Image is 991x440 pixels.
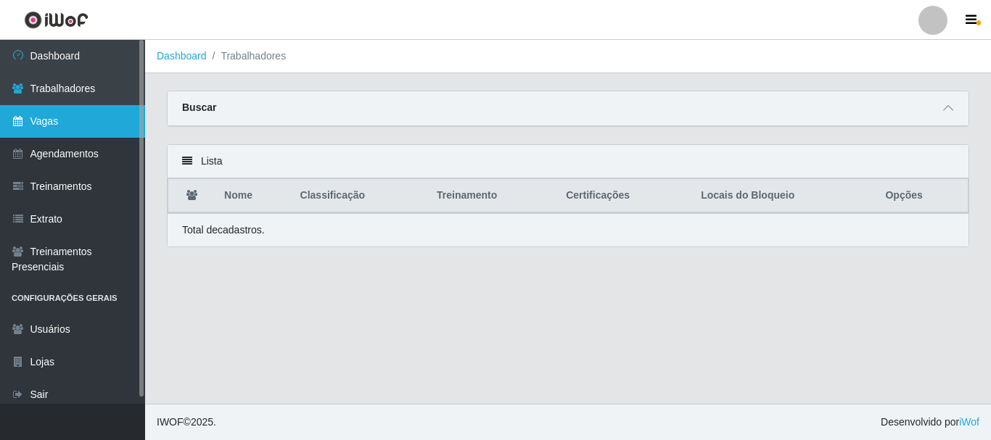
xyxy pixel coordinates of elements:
[182,101,216,113] strong: Buscar
[959,416,979,428] a: iWof
[428,179,557,213] th: Treinamento
[145,40,991,73] nav: breadcrumb
[157,50,207,62] a: Dashboard
[157,415,216,430] span: © 2025 .
[24,11,89,29] img: CoreUI Logo
[168,145,969,178] div: Lista
[157,416,184,428] span: IWOF
[207,49,287,64] li: Trabalhadores
[557,179,692,213] th: Certificações
[292,179,429,213] th: Classificação
[215,179,291,213] th: Nome
[881,415,979,430] span: Desenvolvido por
[692,179,876,213] th: Locais do Bloqueio
[876,179,968,213] th: Opções
[182,223,265,238] p: Total de cadastros.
